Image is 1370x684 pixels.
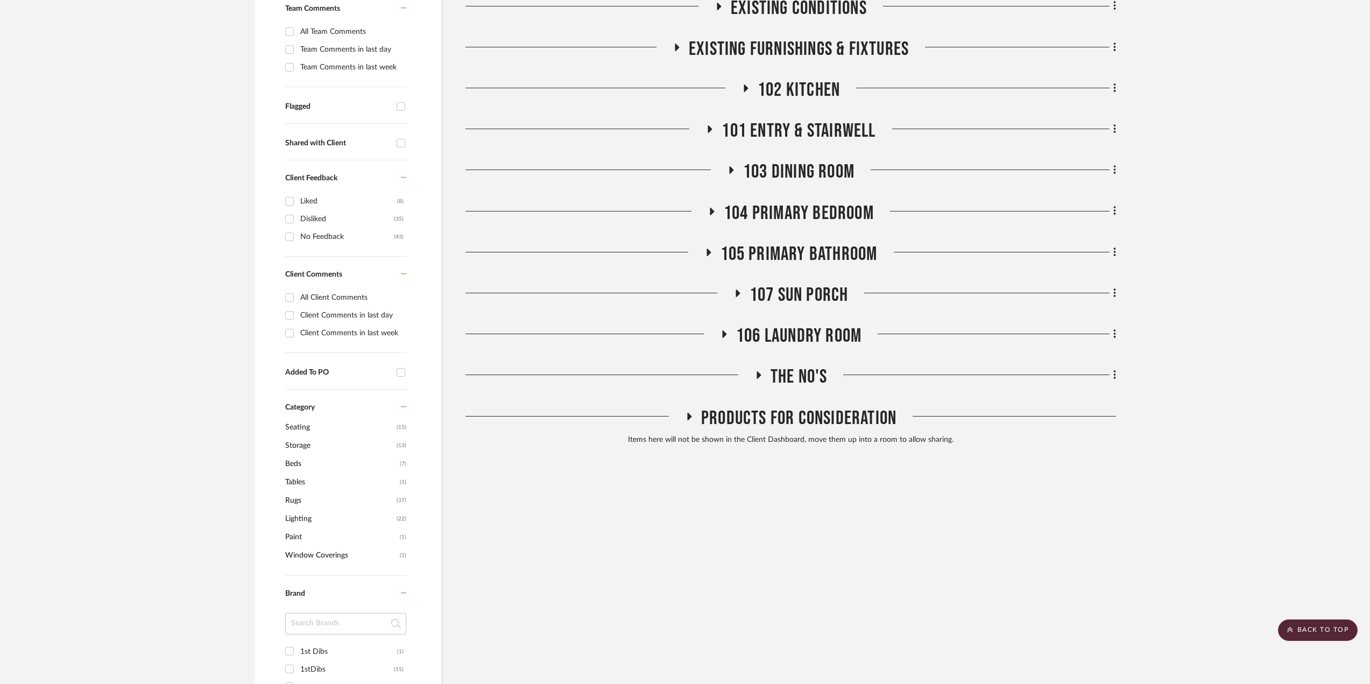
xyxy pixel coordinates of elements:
[689,38,909,61] span: Existing Furnishings & Fixtures
[701,407,896,430] span: Products For Consideration
[394,661,404,678] div: (15)
[285,5,340,12] span: Team Comments
[397,492,406,509] span: (37)
[758,79,840,102] span: 102 Kitchen
[285,271,342,278] span: Client Comments
[465,434,1116,446] div: Items here will not be shown in the Client Dashboard, move them up into a room to allow sharing.
[300,289,404,306] div: All Client Comments
[743,160,855,184] span: 103 Dining Room
[300,59,404,76] div: Team Comments in last week
[300,193,397,210] div: Liked
[397,437,406,454] span: (13)
[400,474,406,491] span: (1)
[300,210,394,228] div: Disliked
[724,202,874,225] span: 104 Primary Bedroom
[397,419,406,436] span: (15)
[285,455,397,473] span: Beds
[285,436,394,455] span: Storage
[771,365,828,389] span: The No's
[397,510,406,527] span: (22)
[400,528,406,546] span: (1)
[300,23,404,40] div: All Team Comments
[285,403,315,412] span: Category
[285,510,394,528] span: Lighting
[285,528,397,546] span: Paint
[285,546,397,565] span: Window Coverings
[1278,619,1358,641] scroll-to-top-button: BACK TO TOP
[285,368,391,377] div: Added To PO
[394,210,404,228] div: (35)
[300,325,404,342] div: Client Comments in last week
[397,643,404,660] div: (1)
[300,41,404,58] div: Team Comments in last day
[300,643,397,660] div: 1st Dibs
[397,193,404,210] div: (8)
[736,325,861,348] span: 106 Laundry Room
[300,228,394,245] div: No Feedback
[285,473,397,491] span: Tables
[394,228,404,245] div: (43)
[285,174,337,182] span: Client Feedback
[721,243,878,266] span: 105 Primary Bathroom
[400,455,406,473] span: (7)
[750,284,849,307] span: 107 Sun Porch
[300,307,404,324] div: Client Comments in last day
[285,590,305,597] span: Brand
[285,102,391,111] div: Flagged
[400,547,406,564] span: (1)
[285,139,391,148] div: Shared with Client
[722,119,875,143] span: 101 Entry & Stairwell
[300,661,394,678] div: 1stDibs
[285,418,394,436] span: Seating
[285,491,394,510] span: Rugs
[285,613,406,634] input: Search Brands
